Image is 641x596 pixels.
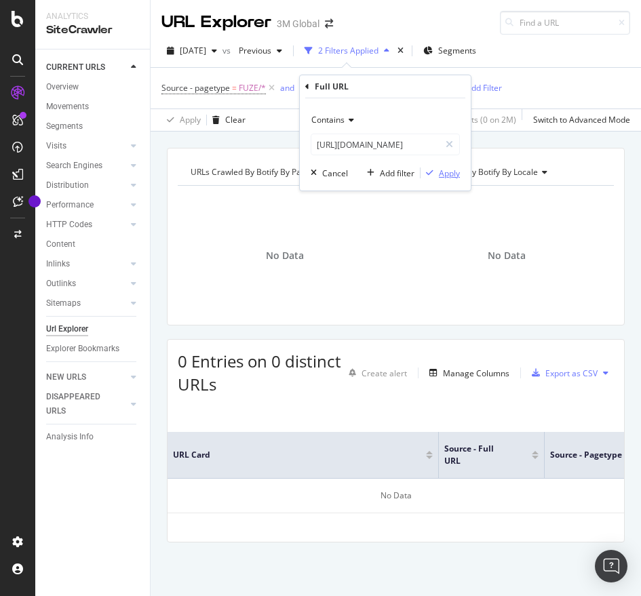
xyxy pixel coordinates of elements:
a: DISAPPEARED URLS [46,390,127,418]
button: Add filter [362,166,414,180]
button: Add Filter [448,80,502,96]
button: Segments [418,40,482,62]
a: Segments [46,119,140,134]
div: Add Filter [466,82,502,94]
a: Inlinks [46,257,127,271]
button: Manage Columns [424,365,509,381]
a: Content [46,237,140,252]
div: times [395,44,406,58]
div: Visits [46,139,66,153]
div: Clear [225,114,246,125]
button: Apply [421,166,460,180]
div: Open Intercom Messenger [595,550,627,582]
span: Source - pagetype [161,82,230,94]
div: Full URL [315,81,349,92]
span: No Data [266,249,304,262]
a: Outlinks [46,277,127,291]
div: Sitemaps [46,296,81,311]
button: Switch to Advanced Mode [528,109,630,131]
span: = [232,82,237,94]
span: FUZE/* [239,79,266,98]
a: Sitemaps [46,296,127,311]
div: HTTP Codes [46,218,92,232]
a: Search Engines [46,159,127,173]
span: vs [222,45,233,56]
div: Content [46,237,75,252]
div: Overview [46,80,79,94]
a: Performance [46,198,127,212]
button: Clear [207,109,246,131]
div: Tooltip anchor [28,195,41,207]
a: Movements [46,100,140,114]
div: Explorer Bookmarks [46,342,119,356]
div: Segments [46,119,83,134]
div: Performance [46,198,94,212]
div: Switch to Advanced Mode [533,114,630,125]
div: No Data [168,479,624,513]
button: Create alert [343,362,407,384]
a: Analysis Info [46,430,140,444]
div: Export as CSV [545,367,598,379]
span: 0 Entries on 0 distinct URLs [178,350,341,395]
span: 2025 Aug. 17th [180,45,206,56]
div: 2 Filters Applied [318,45,378,56]
div: SiteCrawler [46,22,139,38]
div: Url Explorer [46,322,88,336]
div: Apply [180,114,201,125]
a: Overview [46,80,140,94]
a: CURRENT URLS [46,60,127,75]
span: URL Card [173,449,423,461]
span: Segments [438,45,476,56]
div: Movements [46,100,89,114]
div: Create alert [362,367,407,379]
div: 0 % Visits ( 0 on 2M ) [445,114,516,125]
a: Explorer Bookmarks [46,342,140,356]
button: Apply [161,109,201,131]
div: Outlinks [46,277,76,291]
button: Export as CSV [526,362,598,384]
div: and [280,82,294,94]
div: Distribution [46,178,89,193]
span: Previous [233,45,271,56]
div: DISAPPEARED URLS [46,390,115,418]
a: Distribution [46,178,127,193]
a: NEW URLS [46,370,127,384]
a: Visits [46,139,127,153]
div: Analysis Info [46,430,94,444]
span: Contains [311,114,345,125]
div: URL Explorer [161,11,271,34]
h4: URLs Crawled By Botify By locale [410,161,602,183]
button: 2 Filters Applied [299,40,395,62]
h4: URLs Crawled By Botify By pagetype [188,161,381,183]
div: NEW URLS [46,370,86,384]
input: Find a URL [500,11,630,35]
div: arrow-right-arrow-left [325,19,333,28]
div: 3M Global [277,17,319,31]
div: Add filter [380,167,414,179]
a: HTTP Codes [46,218,127,232]
div: Cancel [322,167,348,179]
div: Analytics [46,11,139,22]
span: Source - Full URL [444,443,511,467]
div: Manage Columns [443,367,509,379]
span: No Data [488,249,526,262]
button: Previous [233,40,288,62]
span: Source - pagetype [550,449,622,461]
div: Search Engines [46,159,102,173]
button: and [280,81,294,94]
div: Inlinks [46,257,70,271]
div: Apply [439,167,460,179]
button: [DATE] [161,40,222,62]
span: URLs Crawled By Botify By locale [412,166,538,178]
button: Cancel [305,166,348,180]
span: URLs Crawled By Botify By pagetype [191,166,327,178]
a: Url Explorer [46,322,140,336]
div: CURRENT URLS [46,60,105,75]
